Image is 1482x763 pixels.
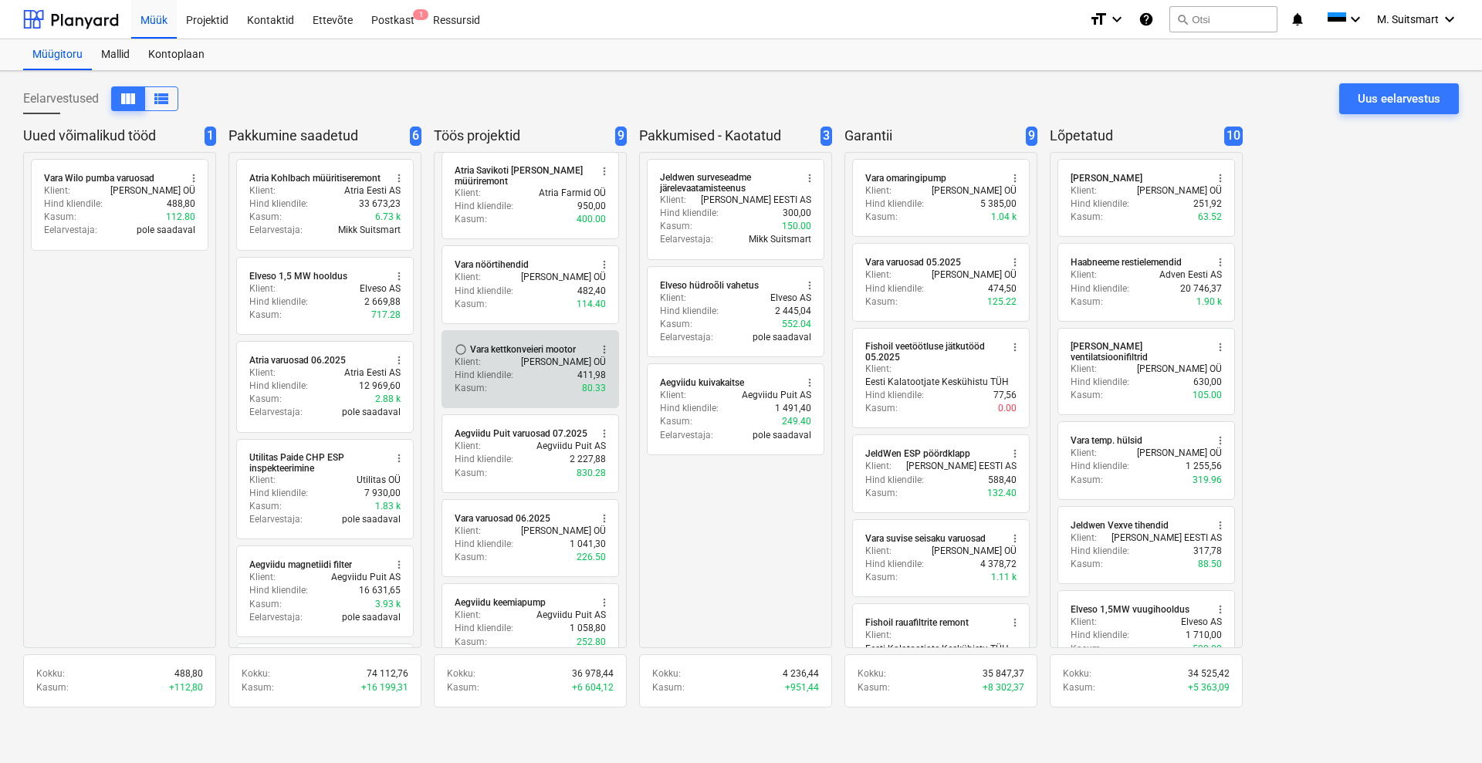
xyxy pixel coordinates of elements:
[988,474,1017,487] p: 588,40
[1193,643,1222,656] p: 590.00
[865,363,892,376] p: Klient :
[865,211,898,224] p: Kasum :
[1071,376,1129,389] p: Hind kliendile :
[1071,172,1142,184] div: [PERSON_NAME]
[393,452,405,464] span: more_vert
[23,127,198,146] p: Uued võimalikud tööd
[249,584,308,597] p: Hind kliendile :
[342,611,401,624] p: pole saadaval
[44,211,76,224] p: Kasum :
[344,366,401,380] p: Atria Eesti AS
[375,598,401,611] p: 3.93 k
[249,309,282,322] p: Kasum :
[447,681,479,694] p: Kasum :
[1071,558,1103,571] p: Kasum :
[1108,10,1126,29] i: keyboard_arrow_down
[1111,532,1222,545] p: [PERSON_NAME] EESTI AS
[1071,460,1129,473] p: Hind kliendile :
[865,571,898,584] p: Kasum :
[119,89,137,108] span: Kuva veergudena
[570,453,606,466] p: 2 227,88
[470,343,576,356] div: Vara kettkonveieri mootor
[455,525,481,538] p: Klient :
[455,551,487,564] p: Kasum :
[980,558,1017,571] p: 4 378,72
[660,376,744,389] div: Aegviidu kuivakaitse
[1071,341,1205,363] div: [PERSON_NAME] ventilatsioonifiltrid
[1180,282,1222,295] p: 20 746,37
[660,220,692,233] p: Kasum :
[572,667,614,680] p: 36 978,44
[249,295,308,309] p: Hind kliendile :
[1071,389,1103,402] p: Kasum :
[1193,474,1222,487] p: 319.96
[987,487,1017,500] p: 132.40
[455,596,546,609] div: Aegviidu keemiapump
[249,571,276,584] p: Klient :
[375,500,401,513] p: 1.83 k
[364,295,401,309] p: 2 669,88
[455,636,487,649] p: Kasum :
[1071,532,1097,545] p: Klient :
[1214,434,1227,447] span: more_vert
[249,513,303,526] p: Eelarvestaja :
[393,559,405,571] span: more_vert
[1181,616,1222,629] p: Elveso AS
[249,354,346,366] div: Atria varuosad 06.2025
[455,538,513,551] p: Hind kliendile :
[371,309,401,322] p: 717.28
[455,200,513,213] p: Hind kliendile :
[660,331,713,344] p: Eelarvestaja :
[1071,184,1097,198] p: Klient :
[1071,295,1103,309] p: Kasum :
[1193,545,1222,558] p: 317,78
[23,39,92,70] a: Müügitoru
[455,609,481,622] p: Klient :
[577,200,606,213] p: 950,00
[1198,558,1222,571] p: 88.50
[413,9,428,20] span: 1
[660,279,759,292] div: Elveso hüdroõli vahetus
[167,198,195,211] p: 488,80
[1176,13,1189,25] span: search
[455,187,481,200] p: Klient :
[753,331,811,344] p: pole saadaval
[865,474,924,487] p: Hind kliendile :
[152,89,171,108] span: Kuva veergudena
[44,224,97,237] p: Eelarvestaja :
[865,256,961,268] div: Vara varuosad 05.2025
[1071,519,1169,532] div: Jeldwen Vexve tihendid
[865,389,924,402] p: Hind kliendile :
[242,681,274,694] p: Kasum :
[598,165,611,177] span: more_vert
[785,681,819,694] p: + 951,44
[1071,474,1103,487] p: Kasum :
[1009,341,1021,353] span: more_vert
[242,667,270,680] p: Kokku :
[521,271,606,284] p: [PERSON_NAME] OÜ
[188,172,200,184] span: more_vert
[577,369,606,382] p: 411,98
[865,532,986,545] div: Vara suvise seisaku varuosad
[139,39,214,70] a: Kontoplaan
[1440,10,1459,29] i: keyboard_arrow_down
[1071,198,1129,211] p: Hind kliendile :
[344,184,401,198] p: Atria Eesti AS
[1071,603,1189,616] div: Elveso 1,5MW vuugihooldus
[455,467,487,480] p: Kasum :
[110,184,195,198] p: [PERSON_NAME] OÜ
[455,369,513,382] p: Hind kliendile :
[660,194,686,207] p: Klient :
[1071,616,1097,629] p: Klient :
[980,198,1017,211] p: 5 385,00
[249,611,303,624] p: Eelarvestaja :
[1071,434,1142,447] div: Vara temp. hülsid
[249,224,303,237] p: Eelarvestaja :
[342,513,401,526] p: pole saadaval
[360,282,401,295] p: Elveso AS
[660,318,692,331] p: Kasum :
[1214,172,1227,184] span: more_vert
[249,366,276,380] p: Klient :
[782,318,811,331] p: 552.04
[983,681,1024,694] p: + 8 302,37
